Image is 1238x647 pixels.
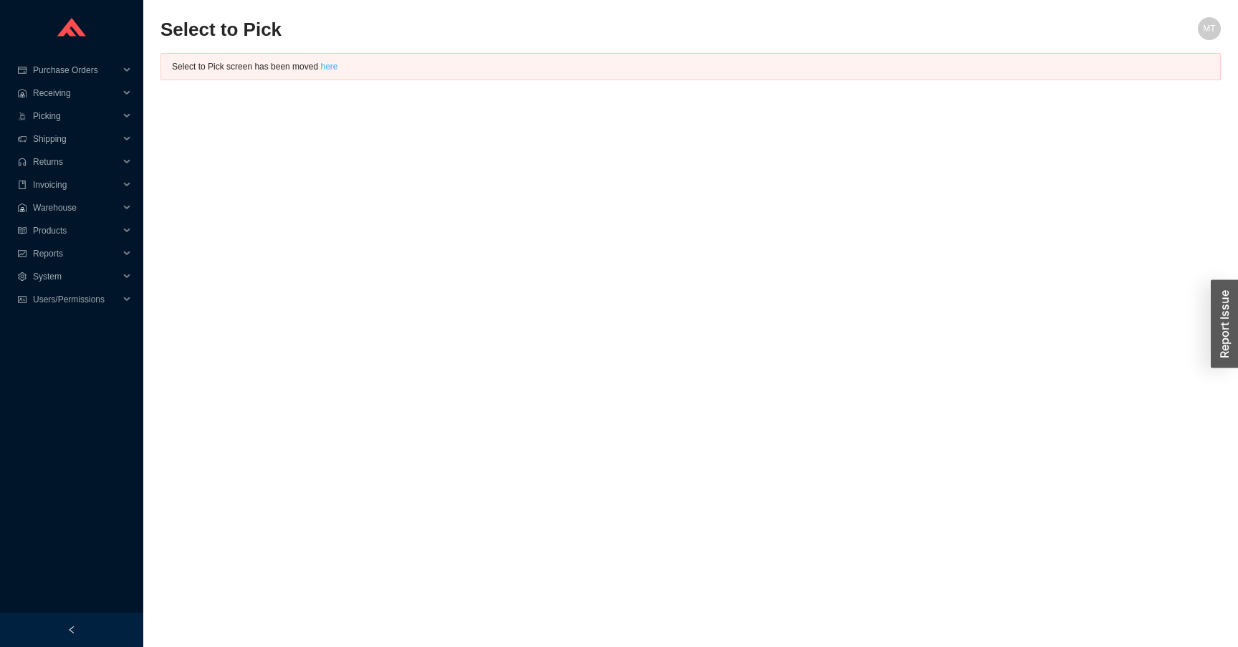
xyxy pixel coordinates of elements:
span: read [17,226,27,235]
span: fund [17,249,27,258]
span: System [33,265,119,288]
span: Products [33,219,119,242]
span: Picking [33,105,119,128]
span: Purchase Orders [33,59,119,82]
span: Invoicing [33,173,119,196]
span: Users/Permissions [33,288,119,311]
span: Shipping [33,128,119,150]
span: Returns [33,150,119,173]
span: idcard [17,295,27,304]
span: credit-card [17,66,27,75]
a: here [320,62,337,72]
div: Select to Pick screen has been moved [172,59,1209,74]
span: Receiving [33,82,119,105]
span: Warehouse [33,196,119,219]
span: MT [1203,17,1215,40]
span: setting [17,272,27,281]
h2: Select to Pick [160,17,956,42]
span: Reports [33,242,119,265]
span: customer-service [17,158,27,166]
span: left [67,626,76,634]
span: book [17,181,27,189]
